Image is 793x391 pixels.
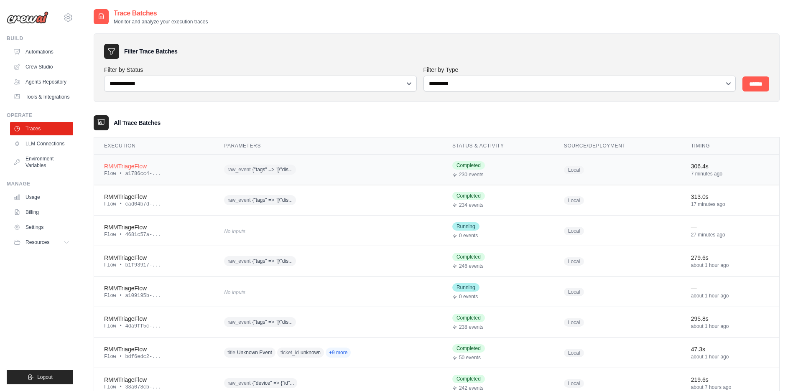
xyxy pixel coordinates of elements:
tr: View details for RMMTriageFlow execution [94,155,779,185]
div: RMMTriageFlow [104,162,204,170]
div: about 1 hour ago [691,262,769,269]
span: Local [564,166,584,174]
span: 50 events [459,354,481,361]
div: RMMTriageFlow [104,284,204,292]
div: RMMTriageFlow [104,315,204,323]
span: 246 events [459,263,484,269]
span: Completed [452,192,485,200]
div: raw_event: {"tags" => "[\"disk_space\", \"storage\", \"workstation\", \"aspire_internal\"]", "tit... [224,316,385,329]
div: RMMTriageFlow [104,254,204,262]
span: {"tags" => "[\"dis... [252,166,293,173]
div: about 1 hour ago [691,353,769,360]
th: Execution [94,137,214,155]
a: Traces [10,122,73,135]
div: Operate [7,112,73,119]
div: raw_event: {"tags" => "[\"disk_space\", \"storage\", \"workstation\", \"aspire_internal\"]", "tit... [224,255,385,268]
div: — [691,284,769,292]
div: about 7 hours ago [691,384,769,391]
span: {"device" => {"id"... [252,380,294,386]
h3: Filter Trace Batches [124,47,177,56]
div: title: Unknown Event, ticket_id: unknown, root_cause: N/A - Resolved at triage, description: No d... [224,346,385,359]
div: RMMTriageFlow [104,223,204,231]
span: Local [564,257,584,266]
div: 279.6s [691,254,769,262]
span: Local [564,227,584,235]
h2: Trace Batches [114,8,208,18]
span: Local [564,379,584,388]
div: Flow • cad04b7d-... [104,201,204,208]
th: Status & Activity [442,137,554,155]
div: about 1 hour ago [691,292,769,299]
span: raw_event [227,380,250,386]
div: RMMTriageFlow [104,376,204,384]
span: Completed [452,253,485,261]
span: Running [452,283,479,292]
span: raw_event [227,258,250,264]
a: Tools & Integrations [10,90,73,104]
th: Timing [681,137,779,155]
a: Automations [10,45,73,58]
div: 295.8s [691,315,769,323]
div: 7 minutes ago [691,170,769,177]
a: Settings [10,221,73,234]
div: 313.0s [691,193,769,201]
a: Agents Repository [10,75,73,89]
div: 27 minutes ago [691,231,769,238]
a: Crew Studio [10,60,73,74]
div: Flow • 38a078cb-... [104,384,204,391]
a: Environment Variables [10,152,73,172]
p: Monitor and analyze your execution traces [114,18,208,25]
div: No inputs [224,286,385,297]
a: Billing [10,206,73,219]
div: No inputs [224,225,385,236]
div: Flow • 4da9ff5c-... [104,323,204,330]
span: 230 events [459,171,484,178]
h3: All Trace Batches [114,119,161,127]
span: Completed [452,344,485,353]
span: +9 more [326,348,351,358]
div: Flow • b1f93917-... [104,262,204,269]
span: ticket_id [280,349,299,356]
div: 17 minutes ago [691,201,769,208]
span: {"tags" => "[\"dis... [252,258,293,264]
span: raw_event [227,166,250,173]
span: Completed [452,375,485,383]
div: raw_event: {"device" => {"id" => "'10'", "name" => "'Production Server'"}, "message" => "Disk spa... [224,377,385,390]
div: Flow • a109195b-... [104,292,204,299]
th: Source/Deployment [554,137,681,155]
span: Local [564,349,584,357]
tr: View details for RMMTriageFlow execution [94,216,779,246]
span: Unknown Event [237,349,272,356]
div: 219.6s [691,376,769,384]
tr: View details for RMMTriageFlow execution [94,338,779,368]
span: {"tags" => "[\"dis... [252,319,293,325]
div: Manage [7,180,73,187]
div: RMMTriageFlow [104,193,204,201]
div: Flow • bdf6edc2-... [104,353,204,360]
span: 234 events [459,202,484,208]
th: Parameters [214,137,442,155]
div: raw_event: {"tags" => "[\"disk_space\", \"storage\", \"workstation\", \"aspire_internal\"]", "tit... [224,163,385,176]
span: 0 events [459,293,478,300]
span: Resources [25,239,49,246]
div: RMMTriageFlow [104,345,204,353]
span: 238 events [459,324,484,330]
img: Logo [7,11,48,24]
div: Flow • a1786cc4-... [104,170,204,177]
a: Usage [10,190,73,204]
label: Filter by Type [423,66,736,74]
span: raw_event [227,319,250,325]
div: Build [7,35,73,42]
span: Running [452,222,479,231]
button: Resources [10,236,73,249]
span: unknown [301,349,321,356]
div: about 1 hour ago [691,323,769,330]
div: 47.3s [691,345,769,353]
span: Local [564,318,584,327]
a: LLM Connections [10,137,73,150]
div: 306.4s [691,162,769,170]
div: raw_event: {"tags" => "[\"disk_space\", \"storage\", \"workstation\", \"aspire_internal\"]", "tit... [224,194,385,207]
tr: View details for RMMTriageFlow execution [94,307,779,338]
span: Local [564,196,584,205]
span: Logout [37,374,53,381]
